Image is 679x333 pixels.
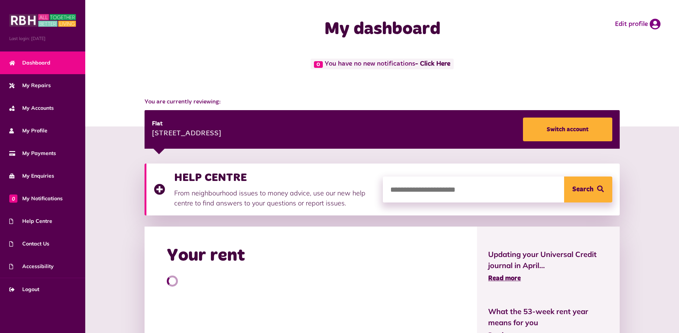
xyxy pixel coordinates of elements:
[174,171,375,184] h3: HELP CENTRE
[152,128,221,139] div: [STREET_ADDRESS]
[311,59,453,69] span: You have no new notifications
[9,217,52,225] span: Help Centre
[145,98,620,106] span: You are currently reviewing:
[9,194,17,202] span: 0
[152,119,221,128] div: Flat
[9,286,39,293] span: Logout
[523,118,612,141] a: Switch account
[488,249,608,284] a: Updating your Universal Credit journal in April... Read more
[488,275,521,282] span: Read more
[9,59,50,67] span: Dashboard
[488,249,608,271] span: Updating your Universal Credit journal in April...
[572,177,593,202] span: Search
[241,19,523,40] h1: My dashboard
[9,172,54,180] span: My Enquiries
[9,13,76,28] img: MyRBH
[415,61,450,67] a: - Click Here
[174,188,375,208] p: From neighbourhood issues to money advice, use our new help centre to find answers to your questi...
[9,263,54,270] span: Accessibility
[615,19,660,30] a: Edit profile
[9,104,54,112] span: My Accounts
[488,306,608,328] span: What the 53-week rent year means for you
[9,35,76,42] span: Last login: [DATE]
[314,61,323,68] span: 0
[9,195,63,202] span: My Notifications
[564,177,612,202] button: Search
[9,127,47,135] span: My Profile
[9,149,56,157] span: My Payments
[9,240,49,248] span: Contact Us
[9,82,51,89] span: My Repairs
[167,245,245,267] h2: Your rent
